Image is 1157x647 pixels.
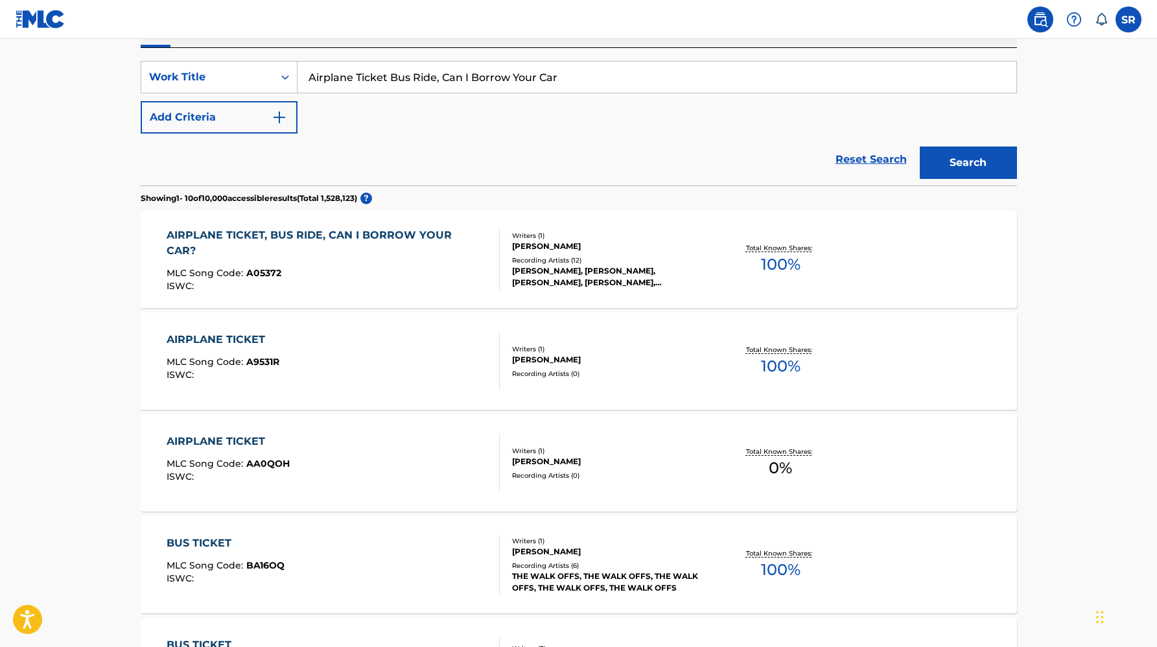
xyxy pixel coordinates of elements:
[920,147,1017,179] button: Search
[512,354,708,366] div: [PERSON_NAME]
[167,535,285,551] div: BUS TICKET
[1066,12,1082,27] img: help
[141,61,1017,185] form: Search Form
[512,546,708,558] div: [PERSON_NAME]
[746,447,815,456] p: Total Known Shares:
[141,211,1017,308] a: AIRPLANE TICKET, BUS RIDE, CAN I BORROW YOUR CAR?MLC Song Code:A05372ISWC:Writers (1)[PERSON_NAME...
[141,414,1017,512] a: AIRPLANE TICKETMLC Song Code:AA0QOHISWC:Writers (1)[PERSON_NAME]Recording Artists (0)Total Known ...
[512,561,708,571] div: Recording Artists ( 6 )
[141,312,1017,410] a: AIRPLANE TICKETMLC Song Code:A9531RISWC:Writers (1)[PERSON_NAME]Recording Artists (0)Total Known ...
[512,456,708,467] div: [PERSON_NAME]
[246,356,279,368] span: A9531R
[246,267,281,279] span: A05372
[761,355,801,378] span: 100 %
[512,344,708,354] div: Writers ( 1 )
[149,69,266,85] div: Work Title
[141,516,1017,613] a: BUS TICKETMLC Song Code:BA16OQISWC:Writers (1)[PERSON_NAME]Recording Artists (6)THE WALK OFFS, TH...
[167,434,290,449] div: AIRPLANE TICKET
[141,101,298,134] button: Add Criteria
[512,265,708,288] div: [PERSON_NAME], [PERSON_NAME], [PERSON_NAME], [PERSON_NAME], [PERSON_NAME], [PERSON_NAME]
[746,548,815,558] p: Total Known Shares:
[360,193,372,204] span: ?
[1061,6,1087,32] div: Help
[746,243,815,253] p: Total Known Shares:
[746,345,815,355] p: Total Known Shares:
[1033,12,1048,27] img: search
[246,458,290,469] span: AA0QOH
[1116,6,1141,32] div: User Menu
[1095,13,1108,26] div: Notifications
[512,369,708,379] div: Recording Artists ( 0 )
[769,456,792,480] span: 0 %
[829,145,913,174] a: Reset Search
[512,536,708,546] div: Writers ( 1 )
[246,559,285,571] span: BA16OQ
[512,571,708,594] div: THE WALK OFFS, THE WALK OFFS, THE WALK OFFS, THE WALK OFFS, THE WALK OFFS
[272,110,287,125] img: 9d2ae6d4665cec9f34b9.svg
[761,253,801,276] span: 100 %
[761,558,801,582] span: 100 %
[167,267,246,279] span: MLC Song Code :
[167,572,197,584] span: ISWC :
[167,458,246,469] span: MLC Song Code :
[167,228,489,259] div: AIRPLANE TICKET, BUS RIDE, CAN I BORROW YOUR CAR?
[512,241,708,252] div: [PERSON_NAME]
[167,280,197,292] span: ISWC :
[16,10,65,29] img: MLC Logo
[1092,585,1157,647] iframe: Chat Widget
[167,332,279,347] div: AIRPLANE TICKET
[512,471,708,480] div: Recording Artists ( 0 )
[512,446,708,456] div: Writers ( 1 )
[167,356,246,368] span: MLC Song Code :
[1096,598,1104,637] div: Drag
[512,231,708,241] div: Writers ( 1 )
[512,255,708,265] div: Recording Artists ( 12 )
[167,471,197,482] span: ISWC :
[167,559,246,571] span: MLC Song Code :
[167,369,197,381] span: ISWC :
[141,193,357,204] p: Showing 1 - 10 of 10,000 accessible results (Total 1,528,123 )
[1027,6,1053,32] a: Public Search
